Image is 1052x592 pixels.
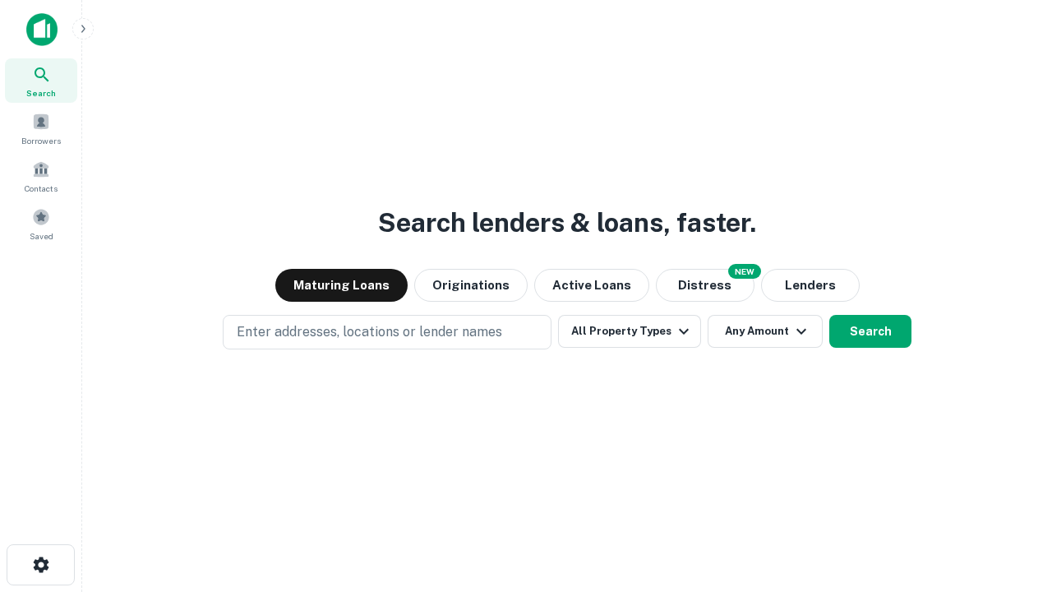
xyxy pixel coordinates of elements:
[26,13,58,46] img: capitalize-icon.png
[30,229,53,243] span: Saved
[728,264,761,279] div: NEW
[708,315,823,348] button: Any Amount
[25,182,58,195] span: Contacts
[21,134,61,147] span: Borrowers
[970,460,1052,539] iframe: Chat Widget
[829,315,911,348] button: Search
[223,315,551,349] button: Enter addresses, locations or lender names
[414,269,528,302] button: Originations
[275,269,408,302] button: Maturing Loans
[761,269,860,302] button: Lenders
[237,322,502,342] p: Enter addresses, locations or lender names
[5,201,77,246] a: Saved
[5,106,77,150] a: Borrowers
[558,315,701,348] button: All Property Types
[5,58,77,103] a: Search
[378,203,756,243] h3: Search lenders & loans, faster.
[534,269,649,302] button: Active Loans
[5,154,77,198] a: Contacts
[26,86,56,99] span: Search
[656,269,754,302] button: Search distressed loans with lien and other non-mortgage details.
